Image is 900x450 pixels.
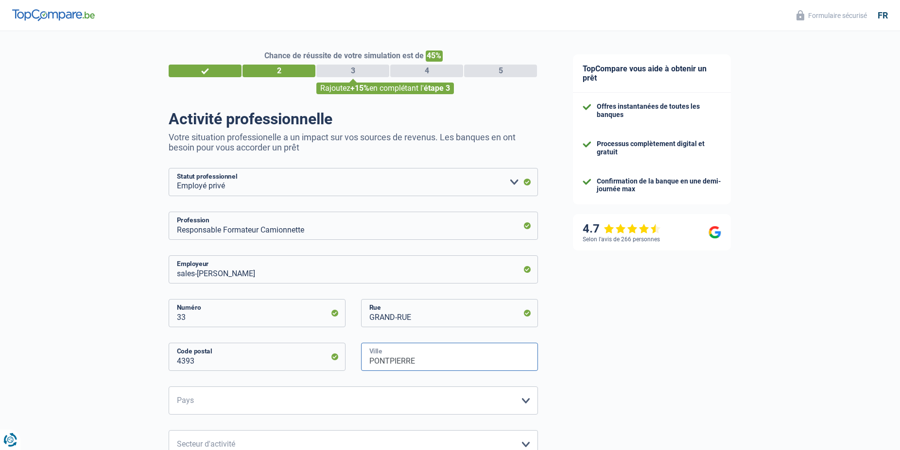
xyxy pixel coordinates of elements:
[583,236,660,243] div: Selon l’avis de 266 personnes
[264,51,424,60] span: Chance de réussite de votre simulation est de
[12,9,95,21] img: TopCompare Logo
[597,177,721,194] div: Confirmation de la banque en une demi-journée max
[597,102,721,119] div: Offres instantanées de toutes les banques
[169,65,242,77] div: 1
[169,132,538,152] p: Votre situation professionelle a un impact sur vos sources de revenus. Les banques en ont besoin ...
[573,54,731,93] div: TopCompare vous aide à obtenir un prêt
[424,83,450,93] span: étape 3
[426,50,443,62] span: 45%
[316,83,454,94] div: Rajoutez en complétant l'
[169,110,538,128] h1: Activité professionnelle
[390,65,463,77] div: 4
[583,222,661,236] div: 4.7
[464,65,537,77] div: 5
[597,140,721,156] div: Processus complètement digital et gratuit
[242,65,315,77] div: 2
[350,83,369,93] span: +15%
[316,65,389,77] div: 3
[791,7,873,23] button: Formulaire sécurisé
[878,10,888,21] div: fr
